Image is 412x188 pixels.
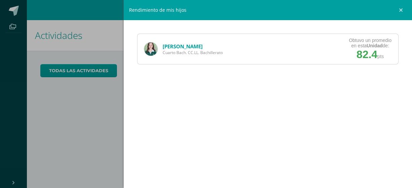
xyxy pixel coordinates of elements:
[349,38,392,48] div: Obtuvo un promedio en esta de:
[357,48,377,60] span: 82.4
[163,43,203,50] a: [PERSON_NAME]
[367,43,382,48] strong: Unidad
[377,54,384,59] span: pts
[163,50,223,55] span: Cuarto Bach. CC.LL. Bachillerato
[144,42,158,56] img: 43278124acf8d0ad7e41a6c0f38431d0.png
